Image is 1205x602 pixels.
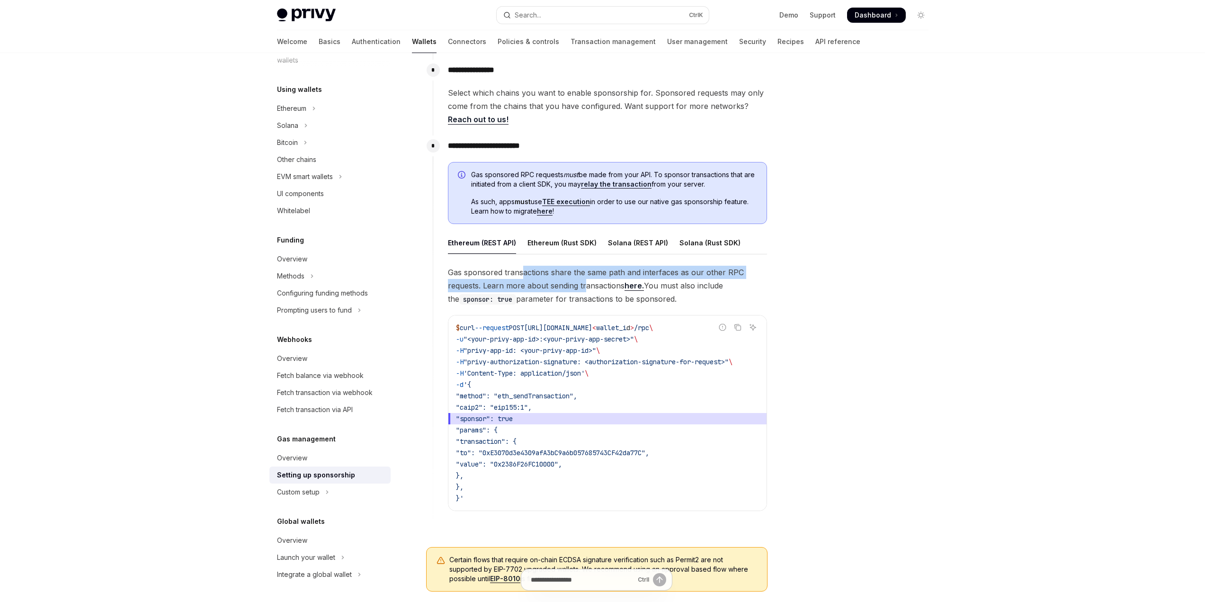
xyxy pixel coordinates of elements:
button: Toggle Methods section [269,268,391,285]
span: -u [456,335,464,343]
span: Gas sponsored RPC requests be made from your API. To sponsor transactions that are initiated from... [471,170,757,189]
button: Toggle Bitcoin section [269,134,391,151]
a: Recipes [777,30,804,53]
span: Select which chains you want to enable sponsorship for. Sponsored requests may only come from the... [448,86,767,126]
h5: Global wallets [277,516,325,527]
a: User management [667,30,728,53]
span: Gas sponsored transactions share the same path and interfaces as our other RPC requests. Learn mo... [448,266,767,305]
span: -d [456,380,464,389]
a: Connectors [448,30,486,53]
div: Other chains [277,154,316,165]
a: Wallets [412,30,437,53]
span: "sponsor": true [456,414,513,423]
h5: Using wallets [277,84,322,95]
div: EVM smart wallets [277,171,333,182]
div: Custom setup [277,486,320,498]
a: Basics [319,30,340,53]
div: Configuring funding methods [277,288,368,299]
div: Fetch transaction via API [277,404,353,415]
div: Whitelabel [277,205,310,216]
div: Solana (Rust SDK) [679,232,741,254]
button: Toggle Integrate a global wallet section [269,566,391,583]
a: Whitelabel [269,202,391,219]
span: Ctrl K [689,11,703,19]
span: "caip2": "eip155:1", [456,403,532,412]
div: Methods [277,270,304,282]
a: Fetch transaction via API [269,401,391,418]
span: -H [456,346,464,355]
span: }, [456,471,464,480]
span: -H [456,358,464,366]
h5: Funding [277,234,304,246]
span: }, [456,483,464,491]
div: Integrate a global wallet [277,569,352,580]
div: Ethereum (Rust SDK) [527,232,597,254]
a: Reach out to us! [448,115,509,125]
div: Setting up sponsorship [277,469,355,481]
span: Certain flows that require on-chain ECDSA signature verification such as Permit2 are not supporte... [449,555,758,584]
span: POST [509,323,524,332]
button: Report incorrect code [716,321,729,333]
button: Toggle EVM smart wallets section [269,168,391,185]
div: Launch your wallet [277,552,335,563]
span: \ [596,346,600,355]
div: Fetch transaction via webhook [277,387,373,398]
div: Overview [277,253,307,265]
a: Other chains [269,151,391,168]
a: Overview [269,532,391,549]
h5: Gas management [277,433,336,445]
div: Solana [277,120,298,131]
a: UI components [269,185,391,202]
span: d [626,323,630,332]
div: Overview [277,353,307,364]
div: UI components [277,188,324,199]
h5: Webhooks [277,334,312,345]
span: '{ [464,380,471,389]
span: \ [729,358,732,366]
button: Toggle Prompting users to fund section [269,302,391,319]
a: TEE execution [542,198,590,206]
a: API reference [815,30,860,53]
button: Toggle Launch your wallet section [269,549,391,566]
a: Welcome [277,30,307,53]
a: Authentication [352,30,401,53]
span: "privy-authorization-signature: <authorization-signature-for-request>" [464,358,729,366]
span: As such, apps use in order to use our native gas sponsorship feature. Learn how to migrate ! [471,197,757,216]
a: Dashboard [847,8,906,23]
span: "transaction": { [456,437,517,446]
span: wallet_i [596,323,626,332]
span: }' [456,494,464,503]
div: Prompting users to fund [277,305,352,316]
a: Policies & controls [498,30,559,53]
a: Overview [269,251,391,268]
span: "value": "0x2386F26FC10000", [456,460,562,468]
a: here. [625,281,644,291]
div: Overview [277,535,307,546]
div: Solana (REST API) [608,232,668,254]
img: light logo [277,9,336,22]
a: Fetch transaction via webhook [269,384,391,401]
span: --request [475,323,509,332]
div: Fetch balance via webhook [277,370,364,381]
button: Send message [653,573,666,586]
span: curl [460,323,475,332]
input: Ask a question... [531,569,634,590]
div: Ethereum (REST API) [448,232,516,254]
a: here [537,207,553,216]
a: Demo [779,10,798,20]
span: /rpc [634,323,649,332]
span: Dashboard [855,10,891,20]
a: relay the transaction [581,180,652,189]
span: "method": "eth_sendTransaction", [456,392,577,400]
a: Security [739,30,766,53]
button: Toggle Ethereum section [269,100,391,117]
code: sponsor: true [459,294,516,305]
span: -H [456,369,464,377]
span: $ [456,323,460,332]
button: Toggle dark mode [913,8,928,23]
em: must [563,171,579,179]
span: "privy-app-id: <your-privy-app-id>" [464,346,596,355]
a: Setting up sponsorship [269,467,391,484]
span: 'Content-Type: application/json' [464,369,585,377]
a: Overview [269,350,391,367]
